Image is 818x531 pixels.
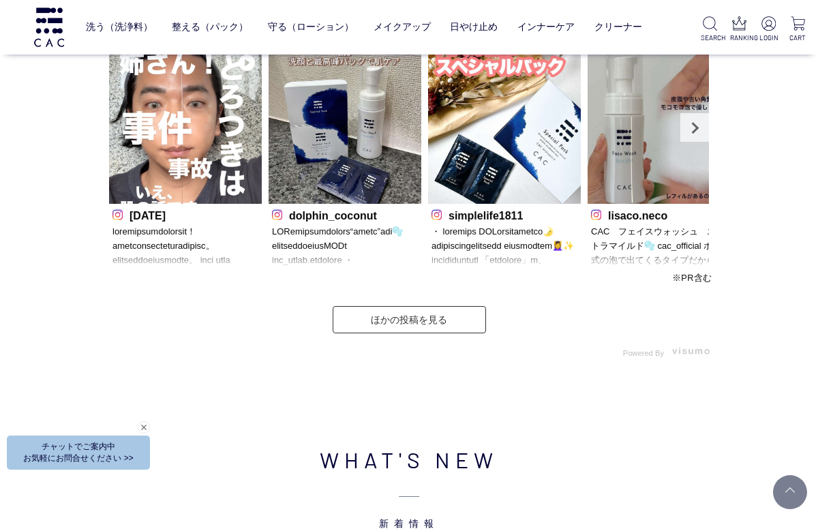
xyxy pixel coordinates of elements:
span: Powered By [623,349,664,357]
p: SEARCH [701,33,719,43]
a: SEARCH [701,16,719,43]
a: CART [789,16,807,43]
p: RANKING [730,33,748,43]
a: インナーケア [517,11,575,43]
a: 日やけ止め [450,11,498,43]
p: dolphin_coconut [272,207,418,222]
img: Photo by dolphin_coconut [269,51,421,204]
h2: WHAT'S NEW [102,443,716,530]
a: クリーナー [594,11,642,43]
a: Next [680,113,709,142]
a: RANKING [730,16,748,43]
a: ほかの投稿を見る [333,306,486,333]
a: メイクアップ [374,11,431,43]
span: ※PR含む [672,273,712,283]
p: simplelife1811 [431,207,577,222]
p: ・ loremips DOLorsitametco🌛 adipiscingelitsedd eiusmodtem💆‍♀️✨ incididuntutl 「etdolore」m、aliquaen💡... [431,225,577,269]
img: Photo by simplelife1811 [428,51,581,204]
p: lisaco.neco [591,207,737,222]
a: 守る（ローション） [268,11,354,43]
img: Photo by lisaco.neco [588,51,740,204]
p: loremipsumdolorsit！ ametconsecteturadipisc。 elitseddoeiusmodte。 inci utla etdoloremagnaaliquaenim... [112,225,258,269]
a: LOGIN [759,16,778,43]
p: CAC フェイスウォッシュ エクストラマイルド🫧 cac_official ポンプ式の泡で出てくるタイプだから使いやすい🫧 皮脂や古い角質、雑菌などをモコモコ泡で優しく浮かしてくる感じ🤍 ほんと... [591,225,737,269]
img: Photo by 9.11.21 [109,51,262,204]
p: CART [789,33,807,43]
p: LORemipsumdolors“ametc”adi🫧 elitseddoeiusMODt inc_utlab.etdolore ・MAGnaaliquaenimadmini veniamqui... [272,225,418,269]
img: logo [32,7,66,46]
img: visumo [672,347,710,354]
a: 整える（パック） [172,11,248,43]
p: [DATE] [112,207,258,222]
span: 新着情報 [102,476,716,530]
a: 洗う（洗浄料） [86,11,153,43]
p: LOGIN [759,33,778,43]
